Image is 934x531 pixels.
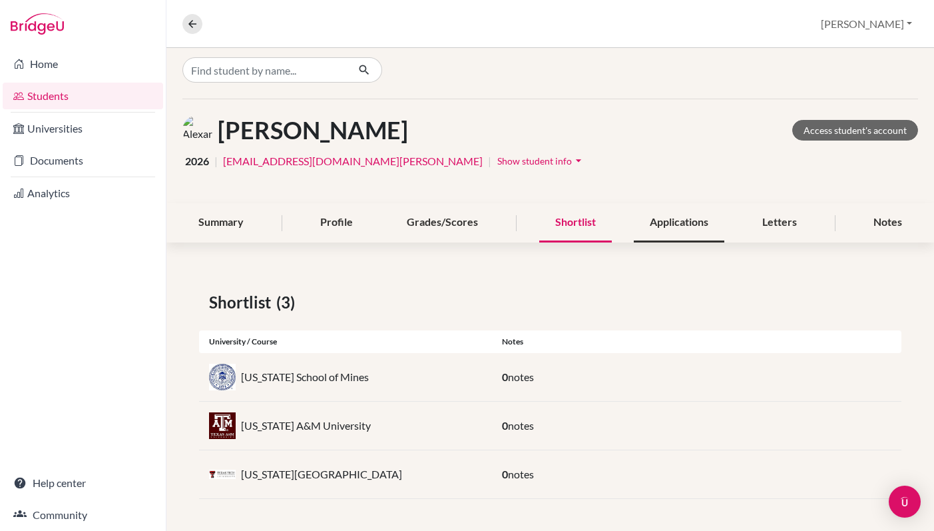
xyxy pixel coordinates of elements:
[241,418,371,434] p: [US_STATE] A&M University
[3,147,163,174] a: Documents
[209,290,276,314] span: Shortlist
[502,468,508,480] span: 0
[497,155,572,167] span: Show student info
[185,153,209,169] span: 2026
[3,83,163,109] a: Students
[3,502,163,528] a: Community
[199,336,492,348] div: University / Course
[3,470,163,496] a: Help center
[3,115,163,142] a: Universities
[508,419,534,432] span: notes
[634,203,724,243] div: Applications
[391,203,494,243] div: Grades/Scores
[304,203,369,243] div: Profile
[889,486,921,518] div: Open Intercom Messenger
[241,466,402,482] p: [US_STATE][GEOGRAPHIC_DATA]
[497,151,586,171] button: Show student infoarrow_drop_down
[488,153,491,169] span: |
[502,419,508,432] span: 0
[209,364,236,390] img: us_mine_ckoylqcb.jpeg
[508,468,534,480] span: notes
[492,336,901,348] div: Notes
[815,11,918,37] button: [PERSON_NAME]
[182,203,260,243] div: Summary
[214,153,218,169] span: |
[539,203,612,243] div: Shortlist
[223,153,483,169] a: [EMAIL_ADDRESS][DOMAIN_NAME][PERSON_NAME]
[182,57,348,83] input: Find student by name...
[502,370,508,383] span: 0
[792,120,918,141] a: Access student's account
[508,370,534,383] span: notes
[182,115,212,145] img: Alexander Kirkham's avatar
[241,369,369,385] p: [US_STATE] School of Mines
[746,203,813,243] div: Letters
[276,290,300,314] span: (3)
[11,13,64,35] img: Bridge-U
[209,412,236,439] img: us_tam_wi_dwpfo.jpeg
[3,180,163,207] a: Analytics
[209,470,236,478] img: us_ttu_5io_gq7e.jpeg
[3,51,163,77] a: Home
[857,203,918,243] div: Notes
[218,116,408,145] h1: [PERSON_NAME]
[572,154,585,167] i: arrow_drop_down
